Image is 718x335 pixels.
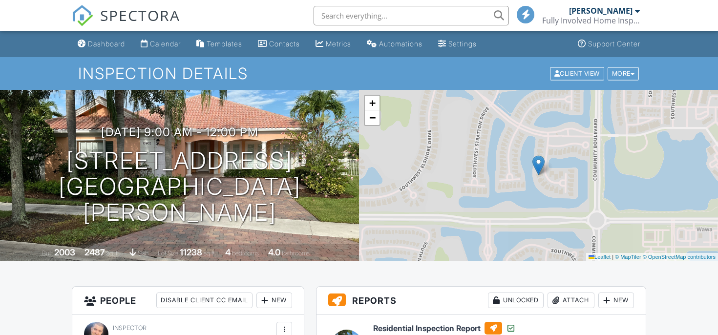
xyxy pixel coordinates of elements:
[448,40,477,48] div: Settings
[615,254,641,260] a: © MapTiler
[369,111,376,124] span: −
[74,35,129,53] a: Dashboard
[268,247,280,257] div: 4.0
[363,35,426,53] a: Automations (Basic)
[101,126,258,139] h3: [DATE] 9:00 am - 12:00 pm
[150,40,181,48] div: Calendar
[548,293,594,308] div: Attach
[72,13,180,34] a: SPECTORA
[282,250,310,257] span: bathrooms
[192,35,246,53] a: Templates
[488,293,544,308] div: Unlocked
[42,250,53,257] span: Built
[549,69,607,77] a: Client View
[569,6,633,16] div: [PERSON_NAME]
[204,250,216,257] span: sq.ft.
[365,110,380,125] a: Zoom out
[72,287,304,314] h3: People
[588,40,640,48] div: Support Center
[256,293,292,308] div: New
[598,293,634,308] div: New
[225,247,231,257] div: 4
[180,247,202,257] div: 11238
[317,287,646,314] h3: Reports
[113,324,147,332] span: Inspector
[643,254,716,260] a: © OpenStreetMap contributors
[550,67,604,80] div: Client View
[158,250,178,257] span: Lot Size
[207,40,242,48] div: Templates
[84,247,105,257] div: 2487
[78,65,640,82] h1: Inspection Details
[589,254,611,260] a: Leaflet
[379,40,422,48] div: Automations
[232,250,259,257] span: bedrooms
[532,155,545,175] img: Marker
[365,96,380,110] a: Zoom in
[312,35,355,53] a: Metrics
[326,40,351,48] div: Metrics
[88,40,125,48] div: Dashboard
[608,67,639,80] div: More
[574,35,644,53] a: Support Center
[434,35,481,53] a: Settings
[369,97,376,109] span: +
[373,322,516,335] h6: Residential Inspection Report
[156,293,253,308] div: Disable Client CC Email
[314,6,509,25] input: Search everything...
[269,40,300,48] div: Contacts
[16,148,343,225] h1: [STREET_ADDRESS] [GEOGRAPHIC_DATA][PERSON_NAME]
[254,35,304,53] a: Contacts
[54,247,75,257] div: 2003
[138,250,148,257] span: slab
[100,5,180,25] span: SPECTORA
[106,250,120,257] span: sq. ft.
[72,5,93,26] img: The Best Home Inspection Software - Spectora
[542,16,640,25] div: Fully Involved Home Inspections
[612,254,613,260] span: |
[137,35,185,53] a: Calendar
